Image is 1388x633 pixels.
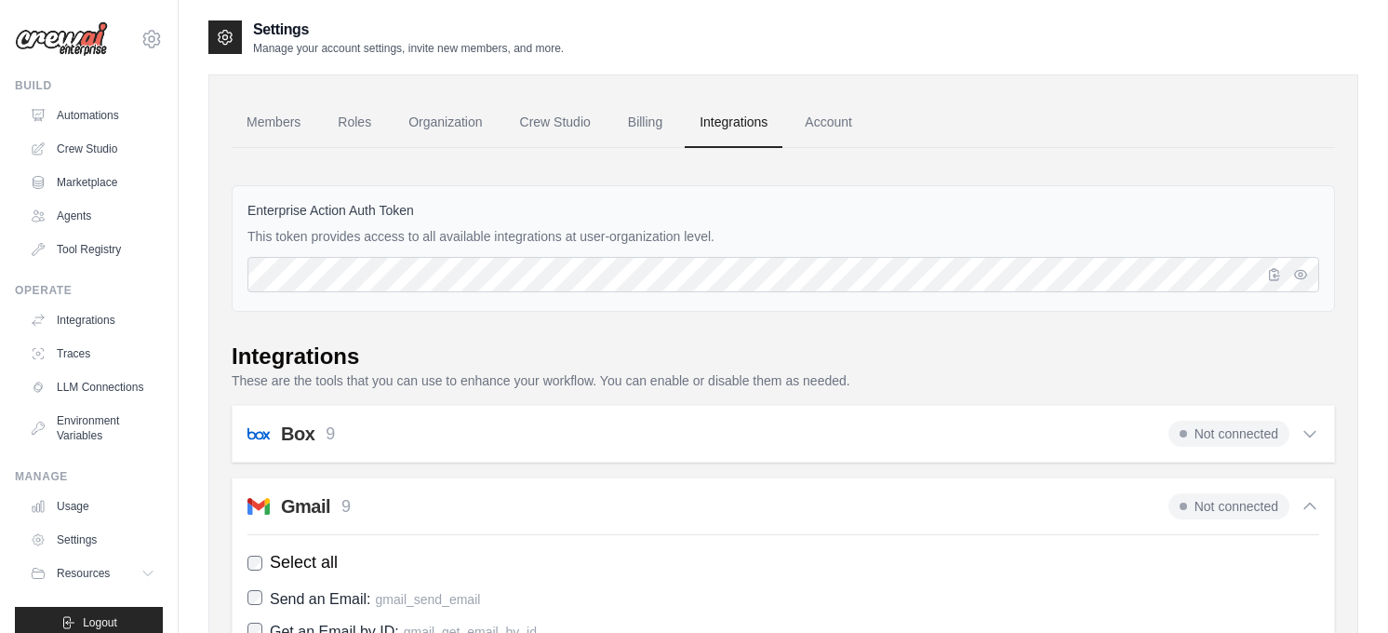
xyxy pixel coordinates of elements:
label: Enterprise Action Auth Token [247,201,1319,220]
div: Manage [15,469,163,484]
span: Resources [57,566,110,581]
input: Select all [247,556,262,571]
a: Usage [22,492,163,521]
input: Send an Email: gmail_send_email [247,590,262,605]
a: Agents [22,201,163,231]
span: Send an Email: [270,591,371,607]
a: Traces [22,339,163,369]
p: 9 [341,494,351,519]
span: Select all [270,550,338,575]
div: Operate [15,283,163,298]
a: Crew Studio [505,98,606,148]
a: Integrations [22,305,163,335]
span: Not connected [1168,493,1289,519]
a: Roles [323,98,386,148]
a: Integrations [685,98,782,148]
p: Manage your account settings, invite new members, and more. [253,41,564,56]
p: These are the tools that you can use to enhance your workflow. You can enable or disable them as ... [232,371,1335,390]
div: Build [15,78,163,93]
a: Crew Studio [22,134,163,164]
p: This token provides access to all available integrations at user-organization level. [247,227,1319,246]
span: Logout [83,615,117,630]
a: Settings [22,525,163,555]
img: gmail.svg [247,495,270,518]
a: Environment Variables [22,406,163,451]
p: 9 [326,422,335,447]
a: Automations [22,101,163,130]
a: Billing [613,98,677,148]
a: Account [790,98,867,148]
a: Marketplace [22,168,163,197]
a: Organization [394,98,497,148]
a: Tool Registry [22,235,163,264]
a: Members [232,98,315,148]
img: Logo [15,21,108,57]
button: Resources [22,559,163,588]
img: box.svg [247,423,270,445]
h2: Settings [253,19,564,41]
h2: Gmail [281,493,330,519]
span: gmail_send_email [376,592,481,607]
span: Not connected [1168,421,1289,447]
a: LLM Connections [22,372,163,402]
h2: Box [281,421,314,447]
div: Integrations [232,342,359,371]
